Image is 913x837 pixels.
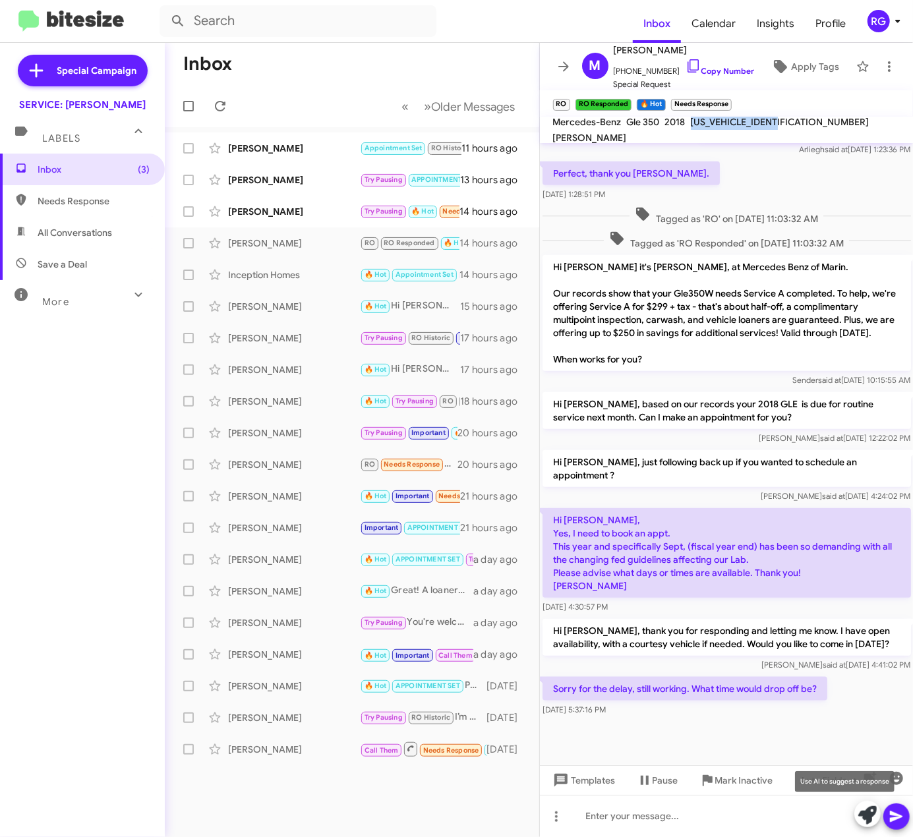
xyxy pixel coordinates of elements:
button: RG [856,10,898,32]
div: 18 hours ago [460,395,529,408]
span: 🔥 Hot [365,365,387,374]
div: 14 hours ago [459,205,529,218]
span: 🔥 Hot [365,681,387,690]
div: Inception Homes [228,268,360,281]
span: Labels [42,132,80,144]
button: Next [417,93,523,120]
div: okay will do thank you [360,457,457,472]
span: Try Pausing [469,555,507,563]
span: RO Historic [431,144,470,152]
div: 11 hours ago [461,142,529,155]
p: Hi [PERSON_NAME], just following back up if you wanted to schedule an appointment ? [543,450,911,487]
div: Thank you for letting me know! If you need any assistance in the future or want to schedule an ap... [360,520,460,535]
button: Templates [540,768,626,792]
nav: Page navigation example [395,93,523,120]
div: 14 hours ago [459,268,529,281]
div: a day ago [473,648,529,661]
span: Gle 350 [627,116,660,128]
span: said at [823,660,846,670]
div: Hi [PERSON_NAME], just following back up if you wanted to schedule an appointment ? [360,299,460,314]
span: Needs Response [384,460,440,469]
span: Important [396,651,430,660]
div: 21 hours ago [460,490,529,503]
p: Hi [PERSON_NAME], thank you for responding and letting me know. I have open availability, with a ... [543,619,911,656]
span: [US_VEHICLE_IDENTIFICATION_NUMBER] [691,116,869,128]
span: Tagged as 'RO' on [DATE] 11:03:32 AM [630,206,823,225]
div: a day ago [473,616,529,629]
span: Important [459,333,494,342]
span: Apply Tags [791,55,839,78]
div: [PERSON_NAME] [228,300,360,313]
span: [DATE] 1:28:51 PM [543,189,605,199]
span: Call Them [438,651,473,660]
div: [PERSON_NAME] [228,679,360,693]
a: Special Campaign [18,55,148,86]
span: [PERSON_NAME] [614,42,755,58]
div: SERVICE: [PERSON_NAME] [19,98,146,111]
span: [PHONE_NUMBER] [614,58,755,78]
a: Calendar [681,5,746,43]
span: [PERSON_NAME] [DATE] 4:41:02 PM [761,660,910,670]
a: Profile [805,5,856,43]
div: 20 hours ago [457,458,529,471]
a: Insights [746,5,805,43]
div: [PERSON_NAME] [228,173,360,187]
div: [PERSON_NAME] [228,458,360,471]
span: RO [443,397,454,405]
div: Great [360,204,459,219]
div: [PERSON_NAME] [228,205,360,218]
div: [DATE] [486,679,529,693]
span: 🔥 Hot [365,651,387,660]
span: said at [820,433,843,443]
div: 20 hours ago [457,426,529,440]
p: Sorry for the delay, still working. What time would drop off be? [543,677,827,701]
small: RO Responded [575,99,632,111]
span: Inbox [38,163,150,176]
span: RO [365,239,375,247]
div: Inbound Call [360,741,486,757]
div: 13 hours ago [460,173,529,187]
div: 17 hours ago [460,363,529,376]
span: 🔥 Hot [365,397,387,405]
div: a day ago [473,585,529,598]
div: Great! [360,488,460,504]
span: RO [365,460,375,469]
div: My car had almost 75,000 miles and according to manuals is not ready for service yet. Thanks. [PE... [360,140,461,156]
small: Needs Response [671,99,732,111]
p: Hi [PERSON_NAME] it's [PERSON_NAME], at Mercedes Benz of Marin. Our records show that your Gle350... [543,255,911,371]
span: 🔥 Hot [365,587,387,595]
span: Mark Inactive [715,768,773,792]
div: You're welcome! Feel free to reach out when you're ready to schedule your service. Have a great day! [360,615,473,630]
div: [PERSON_NAME] [228,237,360,250]
p: Hi [PERSON_NAME], Yes, I need to book an appt. This year and specifically Sept, (fiscal year end)... [543,508,911,598]
div: I'm glad to hear that you had a positive experience with our service department! If you need to s... [360,393,460,409]
span: Arliegh [DATE] 1:23:36 PM [799,144,910,154]
div: [PERSON_NAME] [228,332,360,345]
span: RO Responded [384,239,434,247]
span: said at [822,491,845,501]
span: [PERSON_NAME] [DATE] 12:22:02 PM [759,433,910,443]
div: Yup! See you then [360,172,460,187]
div: [PERSON_NAME] [228,490,360,503]
span: 🔥 Hot [365,270,387,279]
div: 14 hours ago [459,237,529,250]
div: [DATE] [486,743,529,756]
span: Needs Response [438,492,494,500]
button: Mark Inactive [689,768,784,792]
span: APPOINTMENT SET [411,175,476,184]
span: APPOINTMENT SET [407,523,472,532]
span: Needs Response [423,746,479,755]
span: Save a Deal [38,258,87,271]
span: Special Request [614,78,755,91]
span: APPOINTMENT SET [396,555,460,563]
span: [DATE] 5:37:16 PM [543,705,606,714]
span: More [42,296,69,308]
div: [PERSON_NAME] [228,521,360,534]
div: [PERSON_NAME] [228,711,360,724]
button: Pause [626,768,689,792]
small: RO [553,99,570,111]
span: M [589,55,601,76]
p: Hi [PERSON_NAME], based on our records your 2018 GLE is due for routine service next month. Can I... [543,392,911,429]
